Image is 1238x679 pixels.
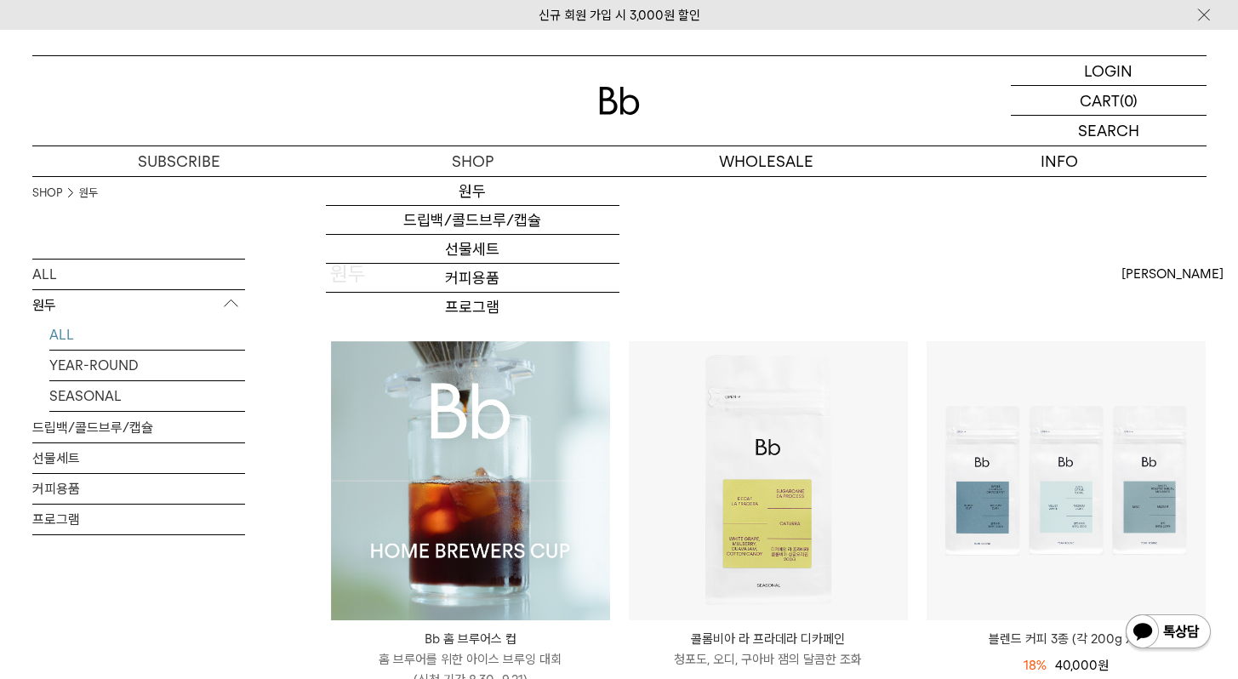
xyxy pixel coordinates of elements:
[32,474,245,504] a: 커피용품
[32,260,245,289] a: ALL
[629,649,908,670] p: 청포도, 오디, 구아바 잼의 달콤한 조화
[1098,658,1109,673] span: 원
[49,320,245,350] a: ALL
[32,413,245,442] a: 드립백/콜드브루/캡슐
[927,629,1206,649] a: 블렌드 커피 3종 (각 200g x3)
[326,293,619,322] a: 프로그램
[599,87,640,115] img: 로고
[629,629,908,670] a: 콜롬비아 라 프라데라 디카페인 청포도, 오디, 구아바 잼의 달콤한 조화
[326,235,619,264] a: 선물세트
[326,264,619,293] a: 커피용품
[79,185,98,202] a: 원두
[32,146,326,176] a: SUBSCRIBE
[913,146,1207,176] p: INFO
[331,341,610,620] img: Bb 홈 브루어스 컵
[32,505,245,534] a: 프로그램
[49,351,245,380] a: YEAR-ROUND
[326,206,619,235] a: 드립백/콜드브루/캡슐
[1120,86,1138,115] p: (0)
[1055,658,1109,673] span: 40,000
[1080,86,1120,115] p: CART
[1124,613,1212,653] img: 카카오톡 채널 1:1 채팅 버튼
[32,443,245,473] a: 선물세트
[539,8,700,23] a: 신규 회원 가입 시 3,000원 할인
[629,629,908,649] p: 콜롬비아 라 프라데라 디카페인
[326,177,619,206] a: 원두
[629,341,908,620] img: 콜롬비아 라 프라데라 디카페인
[331,629,610,649] p: Bb 홈 브루어스 컵
[1084,56,1132,85] p: LOGIN
[1011,56,1207,86] a: LOGIN
[326,146,619,176] a: SHOP
[619,146,913,176] p: WHOLESALE
[1121,264,1224,284] span: [PERSON_NAME]
[32,185,62,202] a: SHOP
[1024,655,1047,676] div: 18%
[1011,86,1207,116] a: CART (0)
[49,381,245,411] a: SEASONAL
[1078,116,1139,145] p: SEARCH
[927,341,1206,620] img: 블렌드 커피 3종 (각 200g x3)
[32,290,245,321] p: 원두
